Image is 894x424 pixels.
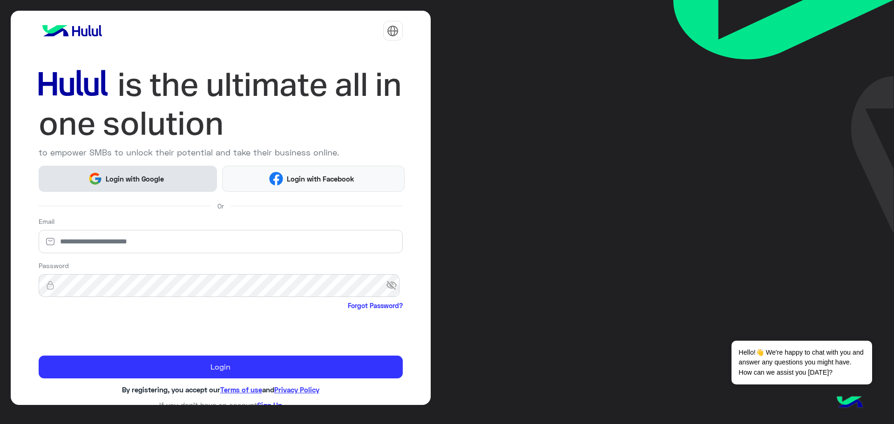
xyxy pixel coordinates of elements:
[220,385,262,394] a: Terms of use
[222,166,404,191] button: Login with Facebook
[217,201,224,211] span: Or
[39,312,180,349] iframe: reCAPTCHA
[39,65,403,143] img: hululLoginTitle_EN.svg
[833,387,866,419] img: hulul-logo.png
[39,401,403,409] h6: If you don’t have an account
[39,281,62,290] img: lock
[39,146,403,159] p: to empower SMBs to unlock their potential and take their business online.
[88,172,102,186] img: Google
[39,261,69,270] label: Password
[39,21,106,40] img: logo
[39,237,62,246] img: email
[283,174,358,184] span: Login with Facebook
[39,216,54,226] label: Email
[731,341,872,384] span: Hello!👋 We're happy to chat with you and answer any questions you might have. How can we assist y...
[386,277,403,294] span: visibility_off
[122,385,220,394] span: By registering, you accept our
[39,356,403,379] button: Login
[348,301,403,310] a: Forgot Password?
[262,385,274,394] span: and
[39,166,217,191] button: Login with Google
[257,401,282,409] a: Sign Up
[274,385,319,394] a: Privacy Policy
[102,174,168,184] span: Login with Google
[387,25,399,37] img: tab
[269,172,283,186] img: Facebook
